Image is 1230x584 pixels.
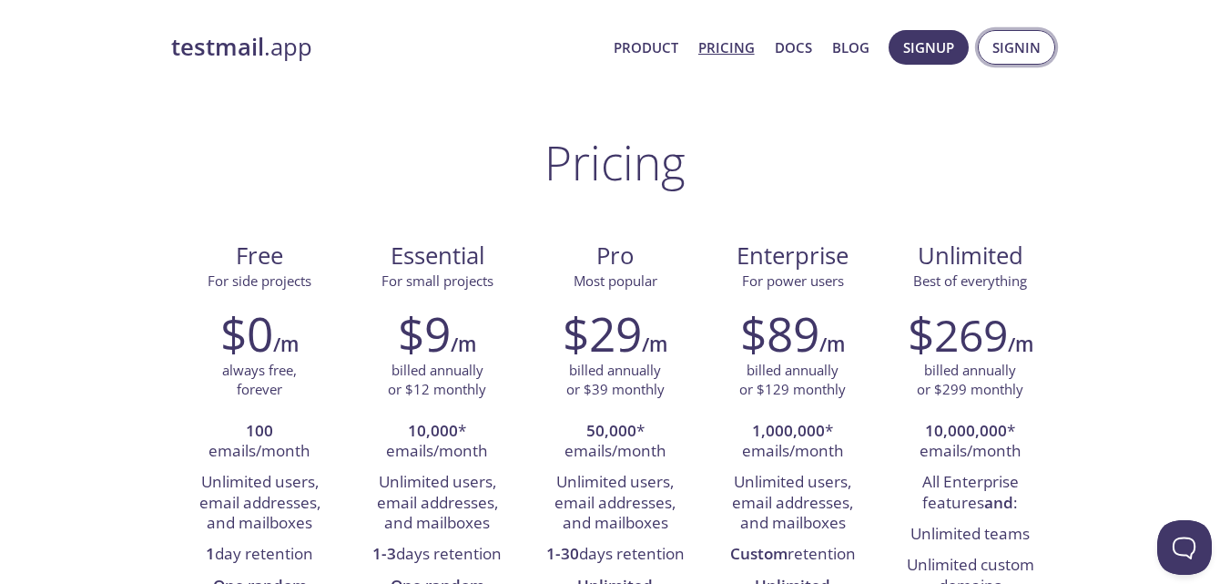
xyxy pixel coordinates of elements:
strong: 100 [246,420,273,441]
h2: $9 [398,306,451,361]
span: Most popular [574,272,657,290]
h6: /m [642,329,667,360]
a: Docs [775,36,812,59]
li: days retention [362,539,513,570]
li: retention [717,539,868,570]
strong: Custom [730,543,788,564]
p: billed annually or $129 monthly [739,361,846,400]
strong: 1-3 [372,543,396,564]
a: testmail.app [171,32,599,63]
strong: 10,000,000 [925,420,1007,441]
span: Signup [903,36,954,59]
h6: /m [273,329,299,360]
p: billed annually or $12 monthly [388,361,486,400]
span: Essential [363,241,512,272]
h6: /m [451,329,476,360]
strong: and [984,492,1013,513]
span: For power users [742,272,844,290]
li: All Enterprise features : [895,467,1045,519]
span: For small projects [381,272,493,290]
h1: Pricing [544,135,686,190]
p: always free, forever [222,361,297,400]
a: Product [614,36,678,59]
li: * emails/month [540,416,690,468]
li: * emails/month [362,416,513,468]
li: Unlimited users, email addresses, and mailboxes [185,467,335,539]
li: * emails/month [717,416,868,468]
button: Signin [978,30,1055,65]
h6: /m [1008,329,1033,360]
li: emails/month [185,416,335,468]
li: day retention [185,539,335,570]
strong: 1 [206,543,215,564]
h6: /m [819,329,845,360]
strong: testmail [171,31,264,63]
h2: $ [908,306,1008,361]
h2: $29 [563,306,642,361]
a: Pricing [698,36,755,59]
strong: 1-30 [546,543,579,564]
button: Signup [889,30,969,65]
span: Unlimited [918,240,1023,272]
a: Blog [832,36,869,59]
li: Unlimited teams [895,519,1045,550]
strong: 1,000,000 [752,420,825,441]
li: Unlimited users, email addresses, and mailboxes [717,467,868,539]
p: billed annually or $39 monthly [566,361,665,400]
span: Signin [992,36,1041,59]
span: Free [186,241,334,272]
li: * emails/month [895,416,1045,468]
strong: 10,000 [408,420,458,441]
span: For side projects [208,272,311,290]
strong: 50,000 [586,420,636,441]
span: Best of everything [913,272,1027,290]
iframe: Help Scout Beacon - Open [1157,520,1212,575]
h2: $89 [740,306,819,361]
span: Pro [541,241,689,272]
span: 269 [934,305,1008,364]
p: billed annually or $299 monthly [917,361,1023,400]
h2: $0 [220,306,273,361]
li: Unlimited users, email addresses, and mailboxes [362,467,513,539]
li: days retention [540,539,690,570]
span: Enterprise [718,241,867,272]
li: Unlimited users, email addresses, and mailboxes [540,467,690,539]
